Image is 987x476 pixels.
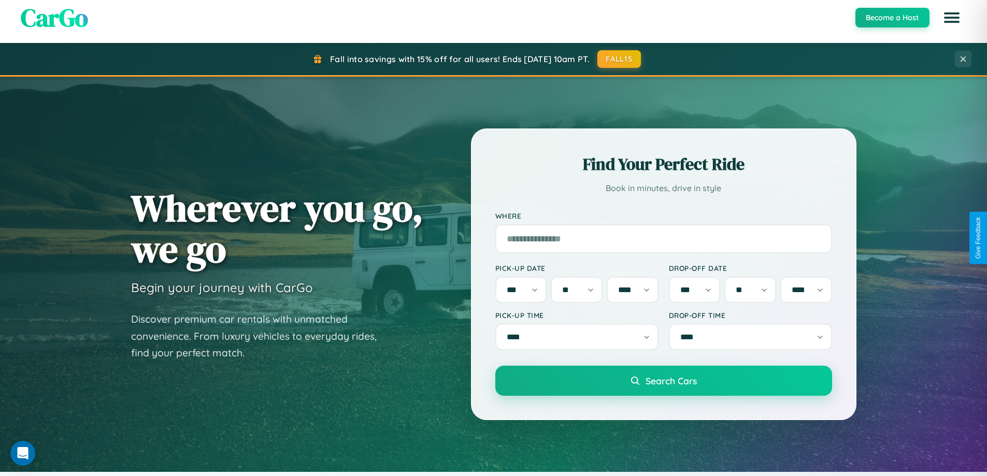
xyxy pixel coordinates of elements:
p: Discover premium car rentals with unmatched convenience. From luxury vehicles to everyday rides, ... [131,311,390,362]
h1: Wherever you go, we go [131,187,423,269]
label: Where [495,211,832,220]
label: Drop-off Date [669,264,832,272]
p: Book in minutes, drive in style [495,181,832,196]
span: CarGo [21,1,88,35]
h3: Begin your journey with CarGo [131,280,313,295]
div: Give Feedback [975,217,982,259]
button: Become a Host [855,8,929,27]
button: FALL15 [597,50,641,68]
span: Fall into savings with 15% off for all users! Ends [DATE] 10am PT. [330,54,590,64]
span: Search Cars [646,375,697,386]
label: Pick-up Date [495,264,659,272]
button: Search Cars [495,366,832,396]
button: Open menu [937,3,966,32]
label: Drop-off Time [669,311,832,320]
h2: Find Your Perfect Ride [495,153,832,176]
label: Pick-up Time [495,311,659,320]
iframe: Intercom live chat [10,441,35,466]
